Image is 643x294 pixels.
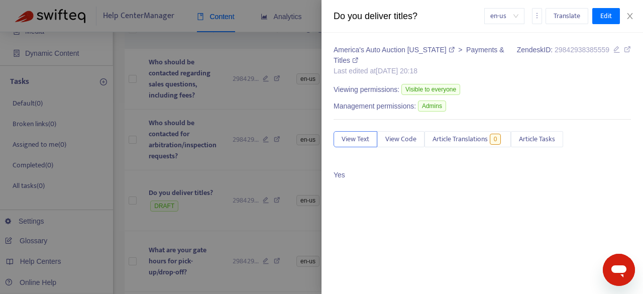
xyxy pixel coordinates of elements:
[519,134,555,145] span: Article Tasks
[533,12,541,19] span: more
[490,134,501,145] span: 0
[555,46,609,54] span: 29842938385559
[592,8,620,24] button: Edit
[517,45,631,76] div: Zendesk ID:
[334,170,631,180] div: Do you deliver titles? (Please provide available options &amp; related fees.)
[433,134,488,145] span: Article Translations
[511,131,563,147] button: Article Tasks
[418,101,446,112] span: Admins
[600,11,612,22] span: Edit
[424,131,511,147] button: Article Translations0
[334,10,484,23] div: Do you deliver titles?
[623,12,637,21] button: Close
[334,46,504,64] a: Payments & Titles
[554,11,580,22] span: Translate
[626,12,634,20] span: close
[342,134,369,145] span: View Text
[401,84,460,95] span: Visible to everyone
[546,8,588,24] button: Translate
[334,66,505,76] div: Last edited at [DATE] 20:18
[377,131,424,147] button: View Code
[334,101,416,112] span: Management permissions:
[490,9,518,24] span: en-us
[532,8,542,24] button: more
[603,254,635,286] iframe: Button to launch messaging window
[334,45,505,66] div: >
[334,84,399,95] span: Viewing permissions:
[385,134,416,145] span: View Code
[334,131,377,147] button: View Text
[334,46,456,54] a: America's Auto Auction [US_STATE]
